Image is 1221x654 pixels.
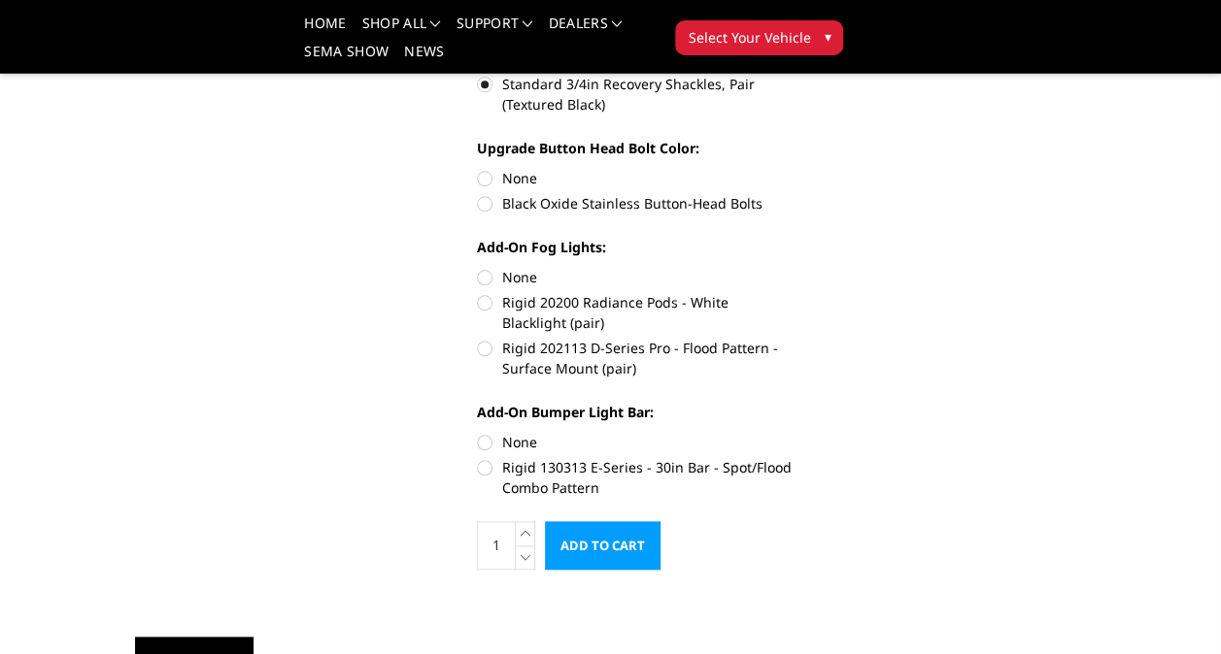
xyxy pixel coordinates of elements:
[477,292,793,333] label: Rigid 20200 Radiance Pods - White Blacklight (pair)
[545,521,661,570] input: Add to Cart
[549,16,623,45] a: Dealers
[824,26,831,47] span: ▾
[675,20,843,55] button: Select Your Vehicle
[304,16,346,45] a: Home
[477,457,793,498] label: Rigid 130313 E-Series - 30in Bar - Spot/Flood Combo Pattern
[477,338,793,378] label: Rigid 202113 D-Series Pro - Flood Pattern - Surface Mount (pair)
[477,74,793,114] label: Standard 3/4in Recovery Shackles, Pair (Textured Black)
[688,27,810,48] span: Select Your Vehicle
[304,45,389,73] a: SEMA Show
[457,16,533,45] a: Support
[362,16,441,45] a: shop all
[477,168,793,188] label: None
[404,45,444,73] a: News
[477,138,793,158] label: Upgrade Button Head Bolt Color:
[477,402,793,422] label: Add-On Bumper Light Bar:
[477,267,793,287] label: None
[477,237,793,257] label: Add-On Fog Lights:
[477,193,793,213] label: Black Oxide Stainless Button-Head Bolts
[477,432,793,452] label: None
